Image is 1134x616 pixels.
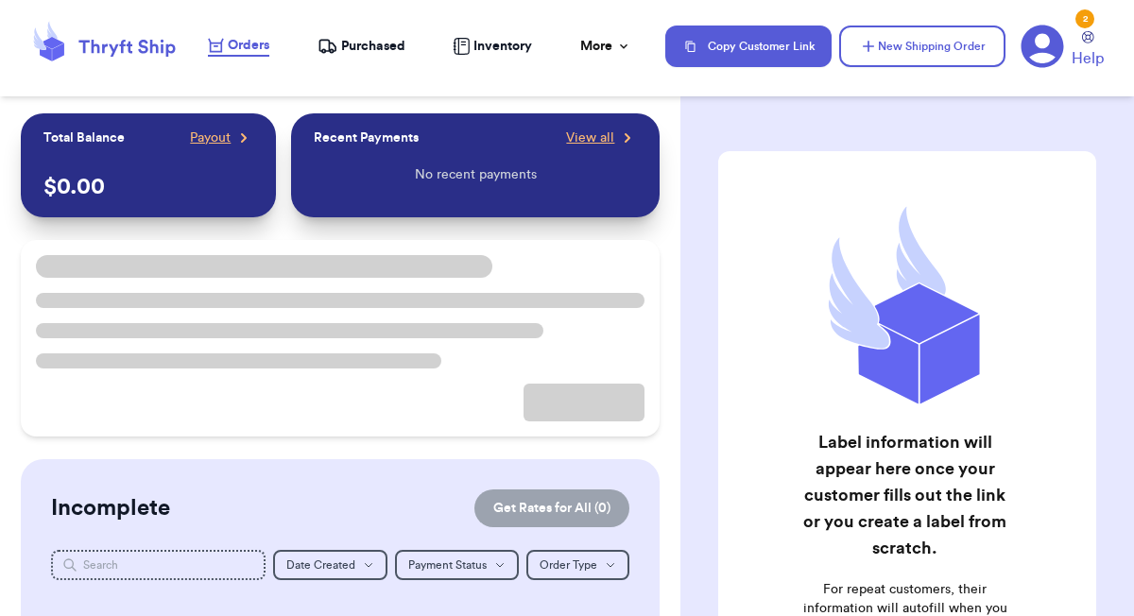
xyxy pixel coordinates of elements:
[415,165,537,184] p: No recent payments
[1072,47,1104,70] span: Help
[580,37,631,56] div: More
[228,36,269,55] span: Orders
[474,489,629,527] button: Get Rates for All (0)
[1072,31,1104,70] a: Help
[190,128,253,147] a: Payout
[1075,9,1094,28] div: 2
[341,37,405,56] span: Purchased
[540,559,597,571] span: Order Type
[839,26,1005,67] button: New Shipping Order
[51,493,170,523] h2: Incomplete
[1021,25,1064,68] a: 2
[190,128,231,147] span: Payout
[566,128,614,147] span: View all
[473,37,532,56] span: Inventory
[566,128,637,147] a: View all
[286,559,355,571] span: Date Created
[314,128,419,147] p: Recent Payments
[208,36,269,57] a: Orders
[51,550,266,580] input: Search
[453,37,532,56] a: Inventory
[318,37,405,56] a: Purchased
[43,128,125,147] p: Total Balance
[273,550,387,580] button: Date Created
[408,559,487,571] span: Payment Status
[526,550,629,580] button: Order Type
[395,550,519,580] button: Payment Status
[43,172,254,202] p: $ 0.00
[665,26,832,67] button: Copy Customer Link
[802,429,1008,561] h2: Label information will appear here once your customer fills out the link or you create a label fr...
